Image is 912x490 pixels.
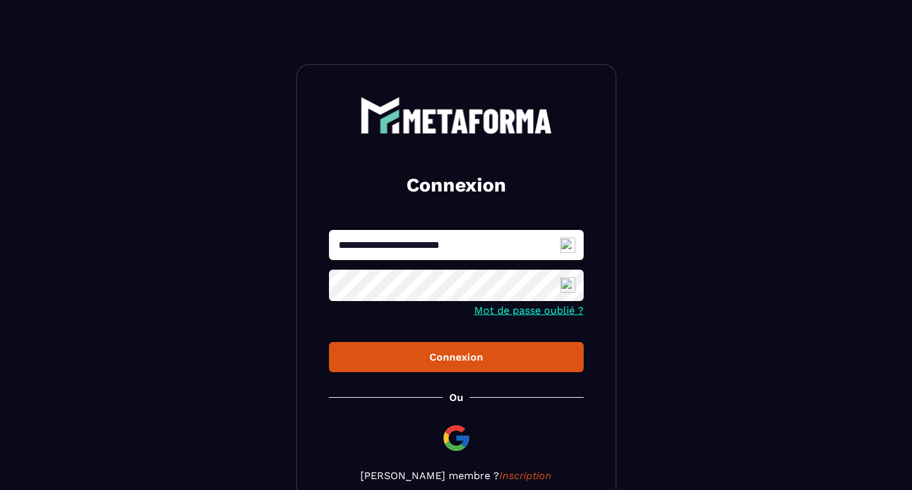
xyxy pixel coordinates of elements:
img: google [441,423,472,453]
img: npw-badge-icon-locked.svg [560,238,575,253]
div: Connexion [339,351,573,363]
p: Ou [449,391,463,404]
a: Inscription [499,470,552,482]
img: npw-badge-icon-locked.svg [560,277,575,293]
img: logo [360,97,552,134]
a: logo [329,97,584,134]
a: Mot de passe oublié ? [474,304,584,316]
h2: Connexion [344,172,568,198]
p: [PERSON_NAME] membre ? [329,470,584,482]
button: Connexion [329,342,584,372]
